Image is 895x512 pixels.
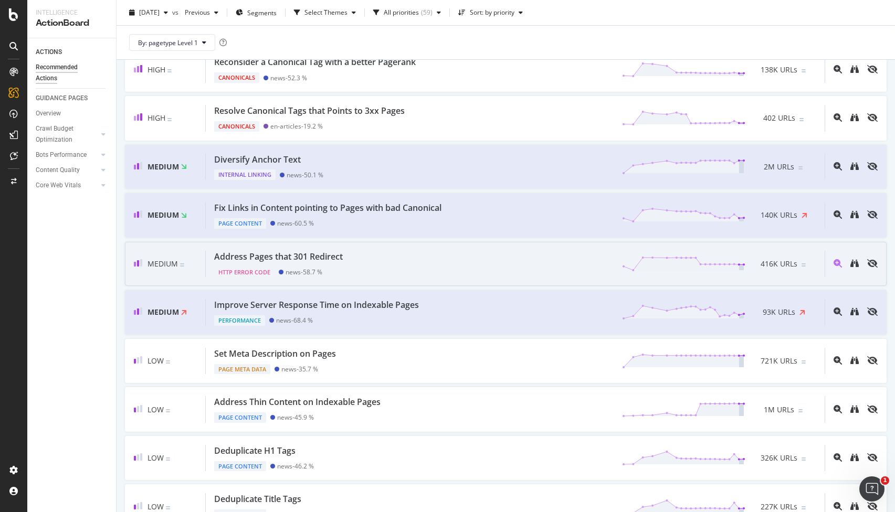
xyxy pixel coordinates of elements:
span: Medium [148,210,179,220]
button: By: pagetype Level 1 [129,34,215,51]
span: 1 [881,476,889,485]
span: 326K URLs [761,453,797,463]
div: All priorities [384,9,419,16]
a: Recommended Actions [36,62,109,84]
button: Previous [181,4,223,21]
span: Low [148,356,164,366]
div: Address Pages that 301 Redirect [214,251,343,263]
span: High [148,113,165,123]
div: magnifying-glass-plus [834,113,842,122]
div: Overview [36,108,61,119]
div: eye-slash [867,307,878,316]
img: Equal [802,457,806,461]
div: magnifying-glass-plus [834,259,842,268]
div: magnifying-glass-plus [834,405,842,413]
a: binoculars [850,308,859,317]
div: Improve Server Response Time on Indexable Pages [214,299,419,311]
div: Canonicals [214,72,259,83]
div: Internal Linking [214,169,276,180]
span: Medium [148,307,179,317]
img: Equal [802,263,806,266]
span: Medium [148,162,179,172]
img: Equal [802,69,806,72]
div: binoculars [850,113,859,122]
a: Bots Performance [36,150,98,161]
div: Recommended Actions [36,62,99,84]
span: 402 URLs [763,113,795,123]
span: 140K URLs [761,210,797,220]
img: Equal [802,506,806,509]
div: Bots Performance [36,150,87,161]
span: 2025 Sep. 10th [139,8,160,17]
div: binoculars [850,502,859,510]
div: Diversify Anchor Text [214,154,301,166]
div: magnifying-glass-plus [834,307,842,316]
div: eye-slash [867,65,878,73]
div: binoculars [850,307,859,316]
div: news - 58.7 % [286,268,322,276]
div: magnifying-glass-plus [834,162,842,170]
span: 2M URLs [764,162,794,172]
div: Resolve Canonical Tags that Points to 3xx Pages [214,105,405,117]
div: magnifying-glass-plus [834,453,842,462]
button: Sort: by priority [454,4,527,21]
span: Medium [148,259,178,269]
span: Low [148,502,164,511]
div: news - 35.7 % [281,365,318,373]
div: eye-slash [867,210,878,219]
span: 416K URLs [761,259,797,269]
a: binoculars [850,211,859,220]
button: Select Themes [290,4,360,21]
span: 93K URLs [763,307,795,317]
div: news - 50.1 % [287,171,323,179]
img: Equal [802,360,806,364]
div: magnifying-glass-plus [834,65,842,73]
div: eye-slash [867,356,878,365]
div: Performance [214,315,265,326]
img: Equal [167,118,172,121]
a: binoculars [850,163,859,172]
div: eye-slash [867,405,878,413]
a: GUIDANCE PAGES [36,93,109,104]
button: [DATE] [125,4,172,21]
button: Segments [231,4,281,21]
div: Page Content [214,218,266,229]
div: news - 46.2 % [277,462,314,470]
img: Equal [180,263,184,266]
a: binoculars [850,454,859,463]
div: GUIDANCE PAGES [36,93,88,104]
div: binoculars [850,210,859,219]
div: eye-slash [867,162,878,170]
div: eye-slash [867,113,878,122]
span: vs [172,8,181,17]
span: Low [148,453,164,463]
div: news - 68.4 % [276,316,313,324]
div: Sort: by priority [470,9,514,16]
a: binoculars [850,406,859,414]
div: Core Web Vitals [36,180,81,191]
div: eye-slash [867,502,878,510]
span: Low [148,404,164,414]
div: Intelligence [36,8,108,17]
div: eye-slash [867,453,878,462]
img: Equal [166,506,170,509]
div: Set Meta Description on Pages [214,348,336,360]
img: Equal [799,118,804,121]
div: Content Quality [36,165,80,176]
div: binoculars [850,162,859,170]
div: Page Content [214,412,266,423]
a: binoculars [850,357,859,366]
div: ACTIONS [36,47,62,58]
div: Deduplicate Title Tags [214,493,301,505]
img: Equal [166,409,170,412]
div: binoculars [850,405,859,413]
span: 227K URLs [761,502,797,512]
div: Select Themes [304,9,348,16]
span: By: pagetype Level 1 [138,38,198,47]
img: Equal [798,409,803,412]
span: 721K URLs [761,356,797,366]
img: Equal [798,166,803,169]
div: binoculars [850,65,859,73]
div: news - 45.9 % [277,413,314,421]
div: Page Meta Data [214,364,270,375]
